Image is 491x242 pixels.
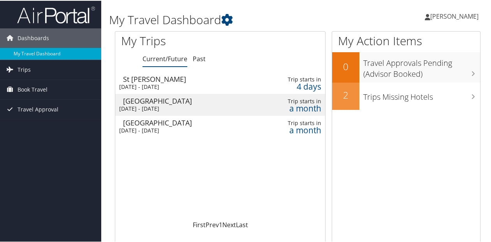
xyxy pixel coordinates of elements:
a: First [193,220,206,228]
span: Dashboards [18,28,49,47]
h2: 0 [332,59,359,72]
a: Current/Future [143,54,187,62]
img: airportal-logo.png [17,5,95,23]
h2: 2 [332,88,359,101]
div: [DATE] - [DATE] [119,126,248,133]
div: Trip starts in [276,97,321,104]
div: [DATE] - [DATE] [119,83,248,90]
div: [GEOGRAPHIC_DATA] [123,118,252,125]
span: Book Travel [18,79,48,99]
div: [DATE] - [DATE] [119,104,248,111]
div: [GEOGRAPHIC_DATA] [123,97,252,104]
span: [PERSON_NAME] [430,11,479,20]
div: 4 days [276,82,321,89]
span: Travel Approval [18,99,58,118]
div: St [PERSON_NAME] [123,75,252,82]
h1: My Action Items [332,32,480,48]
div: Trip starts in [276,119,321,126]
div: a month [276,126,321,133]
div: Trip starts in [276,75,321,82]
a: Past [193,54,206,62]
div: a month [276,104,321,111]
a: Prev [206,220,219,228]
a: 2Trips Missing Hotels [332,82,480,109]
a: 0Travel Approvals Pending (Advisor Booked) [332,51,480,81]
span: Trips [18,59,31,79]
h3: Travel Approvals Pending (Advisor Booked) [363,53,480,79]
h1: My Trips [121,32,232,48]
a: Next [222,220,236,228]
h3: Trips Missing Hotels [363,87,480,102]
a: [PERSON_NAME] [425,4,486,27]
a: 1 [219,220,222,228]
a: Last [236,220,248,228]
h1: My Travel Dashboard [109,11,361,27]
